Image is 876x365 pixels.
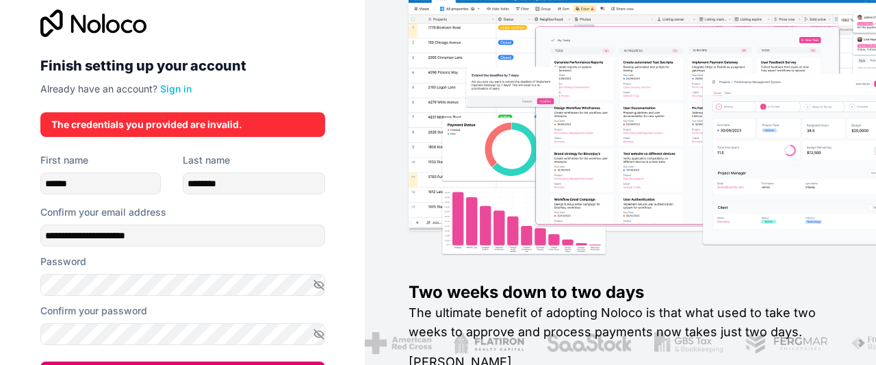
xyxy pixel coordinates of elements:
[409,281,832,303] h1: Two weeks down to two days
[51,118,314,131] div: The credentials you provided are invalid.
[40,274,325,296] input: Password
[365,332,431,354] img: /assets/american-red-cross-BAupjrZR.png
[40,225,325,247] input: Email address
[183,153,230,167] label: Last name
[40,83,157,95] span: Already have an account?
[160,83,192,95] a: Sign in
[40,304,147,318] label: Confirm your password
[40,205,166,219] label: Confirm your email address
[40,53,325,78] h2: Finish setting up your account
[40,255,86,268] label: Password
[183,173,325,194] input: family-name
[40,173,161,194] input: given-name
[40,323,325,345] input: Confirm password
[409,303,832,342] h2: The ultimate benefit of adopting Noloco is that what used to take two weeks to approve and proces...
[40,153,88,167] label: First name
